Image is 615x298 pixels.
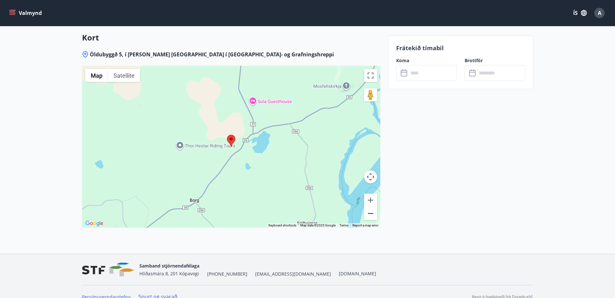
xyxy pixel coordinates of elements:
img: vjCaq2fThgY3EUYqSgpjEiBg6WP39ov69hlhuPVN.png [82,263,134,277]
span: Map data ©2025 Google [300,223,336,227]
button: Zoom in [364,194,377,207]
button: Keyboard shortcuts [268,223,296,228]
button: Show street map [85,69,108,82]
span: Samband stjórnendafélaga [139,263,199,269]
p: Frátekið tímabil [396,44,525,52]
span: Öldubyggð 5, í [PERSON_NAME] [GEOGRAPHIC_DATA] í [GEOGRAPHIC_DATA]- og Grafningshreppi [90,51,334,58]
button: ÍS [570,7,590,19]
label: Brottför [465,57,525,64]
button: Show satellite imagery [108,69,140,82]
button: Map camera controls [364,170,377,183]
span: [PHONE_NUMBER] [207,271,247,277]
span: Hlíðasmára 8, 201 Kópavogi [139,270,199,277]
img: Google [84,219,105,228]
h3: Kort [82,32,380,43]
button: A [592,5,607,21]
span: [EMAIL_ADDRESS][DOMAIN_NAME] [255,271,331,277]
label: Koma [396,57,457,64]
a: Report a map error [352,223,378,227]
button: Zoom out [364,207,377,220]
a: Open this area in Google Maps (opens a new window) [84,219,105,228]
button: Toggle fullscreen view [364,69,377,82]
button: menu [8,7,44,19]
a: [DOMAIN_NAME] [339,270,376,277]
button: Drag Pegman onto the map to open Street View [364,88,377,101]
a: Terms [339,223,349,227]
span: A [598,9,601,17]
